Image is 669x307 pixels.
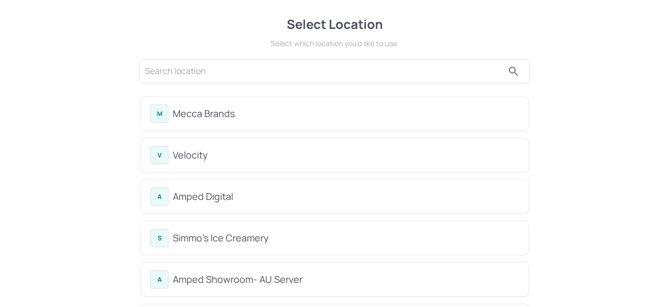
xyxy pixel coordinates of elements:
[173,272,519,287] div: Amped Showroom- AU Server
[173,107,519,121] div: Mecca Brands
[150,146,169,164] div: V
[503,61,524,82] button: search
[138,38,531,49] div: Select which location you’d like to use.
[145,63,503,80] input: Search location
[150,187,169,206] div: A
[173,148,519,162] div: Velocity
[150,229,169,247] div: S
[150,104,169,123] div: M
[150,270,169,289] div: A
[138,15,531,34] div: Select Location
[173,189,519,204] div: Amped Digital
[173,231,519,245] div: Simmo's Ice Creamery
